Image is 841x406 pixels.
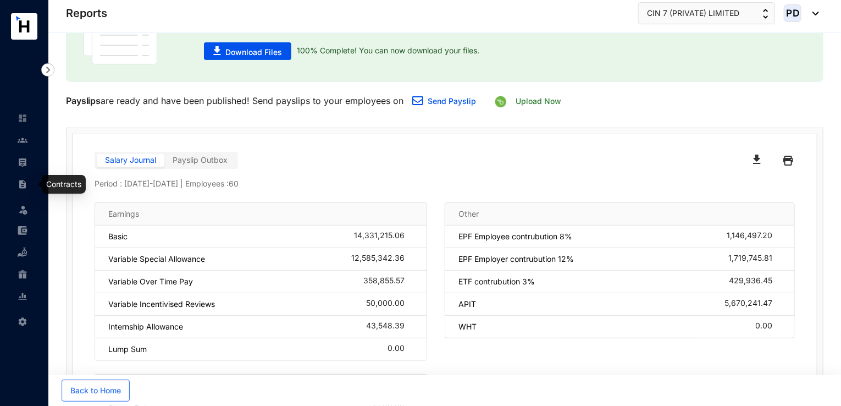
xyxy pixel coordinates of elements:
[41,63,54,76] img: nav-icon-right.af6afadce00d159da59955279c43614e.svg
[18,179,27,189] img: contract-unselected.99e2b2107c0a7dd48938.svg
[9,129,35,151] li: Contacts
[388,344,413,355] div: 0.00
[108,299,215,310] p: Variable Incentivised Reviews
[95,178,795,189] p: Period : [DATE] - [DATE] | Employees : 60
[363,276,413,287] div: 358,855.57
[755,321,781,332] div: 0.00
[66,94,403,107] p: are ready and have been published! Send payslips to your employees on
[354,231,413,242] div: 14,331,215.06
[18,204,29,215] img: leave-unselected.2934df6273408c3f84d9.svg
[9,242,35,264] li: Loan
[729,276,781,287] div: 429,936.45
[807,12,819,15] img: dropdown-black.8e83cc76930a90b1a4fdb6d089b7bf3a.svg
[9,264,35,286] li: Gratuity
[516,96,561,106] a: Upload Now
[18,157,27,167] img: payroll-unselected.b590312f920e76f0c668.svg
[638,2,775,24] button: CIN 7 (PRIVATE) LIMITED
[108,254,205,265] p: Variable Special Allowance
[458,254,574,265] p: EPF Employer contrubution 12%
[62,380,130,402] button: Back to Home
[458,299,476,310] p: APIT
[70,385,121,396] span: Back to Home
[18,317,27,327] img: settings-unselected.1febfda315e6e19643a1.svg
[9,151,35,173] li: Payroll
[9,107,35,129] li: Home
[18,226,27,235] img: expense-unselected.2edcf0507c847f3e9e96.svg
[458,276,535,287] p: ETF contrubution 3%
[108,321,183,332] p: Internship Allowance
[458,209,479,220] p: Other
[105,155,156,164] span: Salary Journal
[753,155,761,164] img: black-download.65125d1489207c3b344388237fee996b.svg
[108,344,147,355] p: Lump Sum
[108,209,139,220] p: Earnings
[728,254,781,265] div: 1,719,745.81
[351,254,413,265] div: 12,585,342.36
[763,9,768,19] img: up-down-arrow.74152d26bf9780fbf563ca9c90304185.svg
[458,321,477,332] p: WHT
[225,47,282,58] span: Download Files
[291,42,479,60] p: 100% Complete! You can now download your files.
[412,96,423,105] img: email.a35e10f87340586329067f518280dd4d.svg
[366,321,413,332] div: 43,548.39
[724,299,781,310] div: 5,670,241.47
[428,96,476,106] a: Send Payslip
[366,299,413,310] div: 50,000.00
[647,7,739,19] span: CIN 7 (PRIVATE) LIMITED
[108,231,128,242] p: Basic
[9,286,35,308] li: Reports
[18,135,27,145] img: people-unselected.118708e94b43a90eceab.svg
[727,231,781,242] div: 1,146,497.20
[66,6,107,21] p: Reports
[108,276,193,287] p: Variable Over Time Pay
[9,220,35,242] li: Expenses
[458,231,572,242] p: EPF Employee contrubution 8%
[403,91,485,113] button: Send Payslip
[204,42,291,60] button: Download Files
[18,270,27,279] img: gratuity-unselected.a8c340787eea3cf492d7.svg
[66,94,101,107] p: Payslips
[786,8,799,18] span: PD
[173,155,228,164] span: Payslip Outbox
[18,113,27,123] img: home-unselected.a29eae3204392db15eaf.svg
[18,292,27,301] img: report-unselected.e6a6b4230fc7da01f883.svg
[18,248,27,257] img: loan-unselected.d74d20a04637f2d15ab5.svg
[9,173,35,195] li: Contracts
[485,92,570,109] button: Upload Now
[494,95,508,109] img: bamboohr.46fa04f9cf027a28c03be7074a26ce9d.svg
[783,152,793,169] img: black-printer.ae25802fba4fa849f9fa1ebd19a7ed0d.svg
